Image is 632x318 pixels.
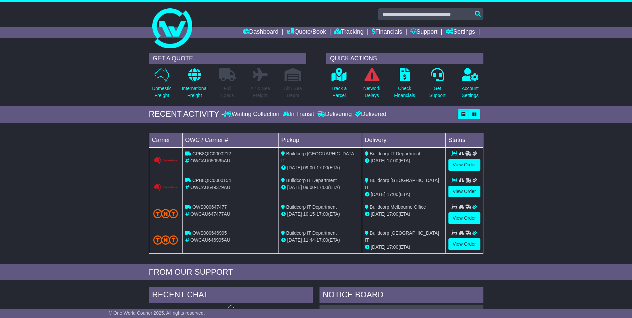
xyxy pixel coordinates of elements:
a: InternationalFreight [182,68,208,103]
span: [DATE] [371,158,385,163]
span: [DATE] [287,165,302,170]
a: Track aParcel [331,68,347,103]
img: GetCarrierServiceLogo [153,157,178,165]
div: GET A QUOTE [149,53,306,64]
div: (ETA) [365,191,443,198]
a: View Order [448,159,480,171]
span: [DATE] [287,185,302,190]
a: AccountSettings [461,68,479,103]
img: TNT_Domestic.png [153,209,178,218]
img: GetCarrierServiceLogo [153,183,178,191]
span: [DATE] [371,211,385,217]
a: OWCAU649379AU [323,308,363,313]
p: Get Support [429,85,445,99]
span: OWS000646995 [192,230,227,236]
div: (ETA) [365,211,443,218]
span: 17:00 [316,165,328,170]
span: OWS000647477 [192,204,227,210]
div: - (ETA) [281,237,359,244]
div: - (ETA) [281,184,359,191]
a: Settings [446,27,475,38]
td: Delivery [362,133,445,147]
span: Buildcorp IT Department [370,151,420,156]
p: Full Loads [219,85,236,99]
span: Buildcorp Melbourne Office [370,204,426,210]
p: Track a Parcel [331,85,347,99]
a: NetworkDelays [363,68,380,103]
a: Support [410,27,437,38]
div: In Transit [281,111,316,118]
p: Air & Sea Freight [251,85,270,99]
a: DomesticFreight [152,68,172,103]
span: OWCAU647477AU [190,211,230,217]
span: 09:00 [303,185,315,190]
span: [DATE] [287,211,302,217]
span: CPB8QIC0000212 [192,151,231,156]
div: - (ETA) [281,211,359,218]
span: 17:00 [387,158,398,163]
div: NOTICE BOARD [319,287,483,305]
div: Delivering [316,111,353,118]
span: T20250922.0024 [364,308,399,313]
p: International Freight [182,85,208,99]
a: View Order [448,238,480,250]
td: OWC / Carrier # [182,133,279,147]
div: QUICK ACTIONS [326,53,483,64]
span: CPB8QIC0000154 [192,178,231,183]
span: 17:00 [316,211,328,217]
a: Financials [372,27,402,38]
span: © One World Courier 2025. All rights reserved. [109,310,205,316]
span: [DATE] [371,192,385,197]
img: TNT_Domestic.png [153,235,178,244]
a: View Order [448,186,480,197]
span: [DATE] [371,244,385,250]
div: Delivered [353,111,386,118]
div: FROM OUR SUPPORT [149,267,483,277]
div: RECENT CHAT [149,287,313,305]
span: Buildcorp [GEOGRAPHIC_DATA] IT [281,151,355,163]
div: Waiting Collection [224,111,281,118]
span: OWCAU650595AU [190,158,230,163]
p: Account Settings [462,85,479,99]
span: 17:00 [316,237,328,243]
p: Network Delays [363,85,380,99]
a: Tracking [334,27,363,38]
p: Check Financials [394,85,415,99]
span: Buildcorp IT Department [286,204,336,210]
div: ( ) [323,308,480,314]
a: Quote/Book [287,27,326,38]
div: (ETA) [365,244,443,251]
span: 17:00 [316,185,328,190]
td: Carrier [149,133,182,147]
span: [DATE] [287,237,302,243]
span: 17:00 [387,211,398,217]
a: View Order [448,212,480,224]
span: 10:15 [303,211,315,217]
p: Air / Sea Depot [284,85,302,99]
span: 17:00 [387,192,398,197]
span: Buildcorp [GEOGRAPHIC_DATA] IT [365,178,439,190]
span: 17:00 [387,244,398,250]
td: Pickup [279,133,362,147]
span: 11:44 [303,237,315,243]
a: CheckFinancials [394,68,415,103]
div: RECENT ACTIVITY - [149,109,224,119]
div: - (ETA) [281,164,359,171]
span: Buildcorp IT Department [286,178,336,183]
a: Dashboard [243,27,279,38]
span: Buildcorp [GEOGRAPHIC_DATA] IT [365,230,439,243]
span: Buildcorp IT Department [286,230,336,236]
a: GetSupport [429,68,446,103]
div: (ETA) [365,157,443,164]
span: 09:00 [303,165,315,170]
p: Domestic Freight [152,85,171,99]
td: Status [445,133,483,147]
span: OWCAU649379AU [190,185,230,190]
span: OWCAU646995AU [190,237,230,243]
div: [DATE] 08:51 [452,308,480,314]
